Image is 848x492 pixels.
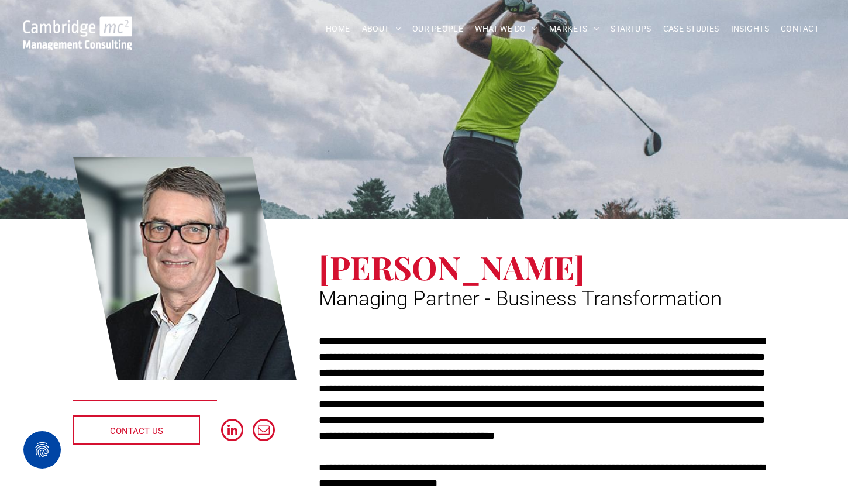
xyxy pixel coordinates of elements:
a: CONTACT US [73,415,200,445]
a: ABOUT [356,20,407,38]
a: MARKETS [543,20,605,38]
a: INSIGHTS [725,20,775,38]
a: CASE STUDIES [657,20,725,38]
a: Jeff Owen | Managing Partner - Business Transformation [73,155,297,382]
a: WHAT WE DO [469,20,543,38]
a: CONTACT [775,20,825,38]
a: HOME [320,20,356,38]
span: [PERSON_NAME] [319,245,585,288]
a: Your Business Transformed | Cambridge Management Consulting [23,18,132,30]
span: Managing Partner - Business Transformation [319,287,722,311]
img: Go to Homepage [23,16,132,50]
a: email [253,419,275,444]
a: linkedin [221,419,243,444]
a: STARTUPS [605,20,657,38]
span: CONTACT US [110,417,163,446]
a: OUR PEOPLE [406,20,469,38]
